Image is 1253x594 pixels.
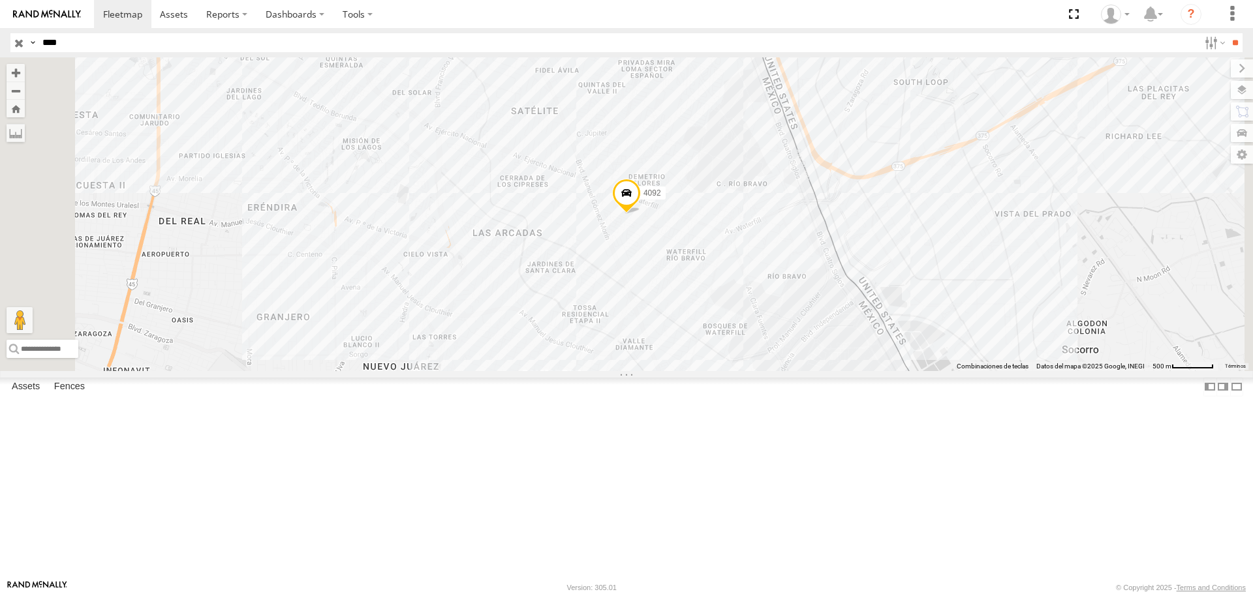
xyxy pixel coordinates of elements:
[7,307,33,333] button: Arrastra al hombrecito al mapa para abrir Street View
[5,378,46,396] label: Assets
[7,581,67,594] a: Visit our Website
[7,64,25,82] button: Zoom in
[1231,145,1253,164] label: Map Settings
[7,100,25,117] button: Zoom Home
[1177,584,1246,591] a: Terms and Conditions
[7,82,25,100] button: Zoom out
[1181,4,1201,25] i: ?
[957,362,1029,371] button: Combinaciones de teclas
[1116,584,1246,591] div: © Copyright 2025 -
[48,378,91,396] label: Fences
[1152,363,1171,370] span: 500 m
[1225,363,1246,368] a: Términos
[1149,362,1218,371] button: Escala del mapa: 500 m por 61 píxeles
[643,189,661,198] span: 4092
[567,584,617,591] div: Version: 305.01
[1199,33,1228,52] label: Search Filter Options
[1036,363,1145,370] span: Datos del mapa ©2025 Google, INEGI
[7,124,25,142] label: Measure
[13,10,81,19] img: rand-logo.svg
[27,33,38,52] label: Search Query
[1096,5,1134,24] div: carolina herrera
[1203,378,1216,396] label: Dock Summary Table to the Left
[1230,378,1243,396] label: Hide Summary Table
[1216,378,1230,396] label: Dock Summary Table to the Right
